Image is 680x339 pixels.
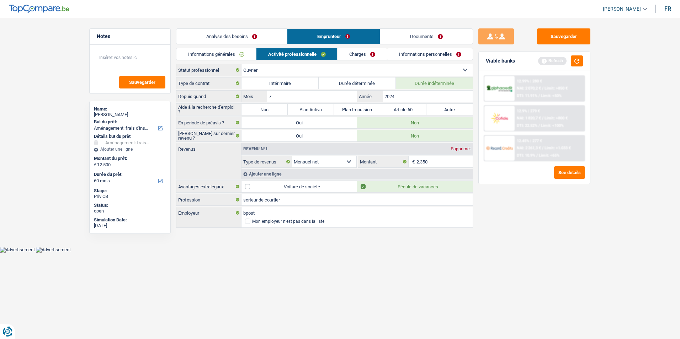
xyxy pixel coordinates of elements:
div: [PERSON_NAME] [94,112,166,118]
input: MM [267,91,357,102]
a: Analyse des besoins [176,29,287,44]
span: / [542,86,543,91]
div: Simulation Date: [94,217,166,223]
div: Supprimer [449,147,473,151]
span: / [538,123,540,128]
span: NAI: 1 820,7 € [517,116,541,120]
span: / [536,153,538,158]
label: Avantages extralégaux [176,181,241,192]
h5: Notes [97,33,163,39]
a: Informations générales [176,48,256,60]
label: Non [357,130,473,141]
span: Limit: >850 € [544,86,568,91]
div: Détails but du prêt [94,134,166,139]
span: / [542,146,543,150]
label: Aide à la recherche d'emploi ? [176,104,241,115]
img: Record Credits [486,141,512,155]
img: TopCompare Logo [9,5,69,13]
label: Depuis quand [176,91,241,102]
span: NAI: 2 261,3 € [517,146,541,150]
label: Intérimaire [241,77,319,89]
label: Durée du prêt: [94,172,165,177]
span: Sauvegarder [129,80,155,85]
div: Revenu nº1 [241,147,270,151]
img: Advertisement [36,247,71,253]
span: [PERSON_NAME] [603,6,641,12]
span: Limit: <50% [541,93,562,98]
a: [PERSON_NAME] [597,3,647,15]
img: AlphaCredit [486,85,512,93]
label: Montant du prêt: [94,156,165,161]
label: Montant [358,156,409,167]
div: Ajouter une ligne [94,147,166,152]
div: Stage: [94,188,166,194]
div: Name: [94,106,166,112]
span: Limit: >1.033 € [544,146,571,150]
label: Pécule de vacances [357,181,473,192]
a: Charges [338,48,387,60]
label: Plan Activa [288,104,334,115]
div: fr [664,5,671,12]
label: Non [241,104,288,115]
label: Autre [426,104,473,115]
div: open [94,208,166,214]
label: Statut professionnel [176,64,241,76]
label: Durée indéterminée [396,77,473,89]
div: 12.45% | 277 € [517,139,542,143]
label: En période de préavis ? [176,117,241,128]
span: / [542,116,543,120]
div: Ajouter une ligne [241,169,473,179]
label: Type de revenus [241,156,292,167]
label: Durée déterminée [319,77,396,89]
label: [PERSON_NAME] sur dernier revenu ? [176,130,241,141]
a: Activité professionnelle [256,48,338,60]
div: Priv CB [94,194,166,199]
span: Limit: <100% [541,123,564,128]
label: Oui [241,117,357,128]
div: [DATE] [94,223,166,228]
div: 12.9% | 279 € [517,109,540,113]
label: Année [357,91,382,102]
div: Status: [94,203,166,208]
label: Oui [241,130,357,141]
button: See details [554,166,585,179]
button: Sauvegarder [537,28,590,44]
label: Article 60 [380,104,426,115]
label: Plan Impulsion [334,104,380,115]
label: Voiture de société [241,181,357,192]
span: € [409,156,416,167]
img: Cofidis [486,112,512,125]
span: DTI: 11.91% [517,93,537,98]
a: Documents [380,29,473,44]
label: Profession [176,194,241,205]
input: AAAA [383,91,473,102]
span: Limit: <65% [539,153,559,158]
input: Cherchez votre employeur [241,207,473,219]
span: € [94,162,96,168]
div: Viable banks [486,58,515,64]
span: Limit: >800 € [544,116,568,120]
a: Informations personnelles [387,48,473,60]
span: / [538,93,540,98]
span: DTI: 22.52% [517,123,537,128]
label: But du prêt: [94,119,165,125]
label: Revenus [176,143,241,151]
label: Type de contrat [176,77,241,89]
label: Non [357,117,473,128]
span: NAI: 2 070,2 € [517,86,541,91]
div: Mon employeur n’est pas dans la liste [252,219,324,224]
div: 12.99% | 280 € [517,79,542,84]
span: DTI: 10.9% [517,153,535,158]
a: Emprunteur [287,29,380,44]
div: Refresh [538,57,567,65]
button: Sauvegarder [119,76,165,88]
label: Mois [241,91,267,102]
label: Employeur [176,207,241,219]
